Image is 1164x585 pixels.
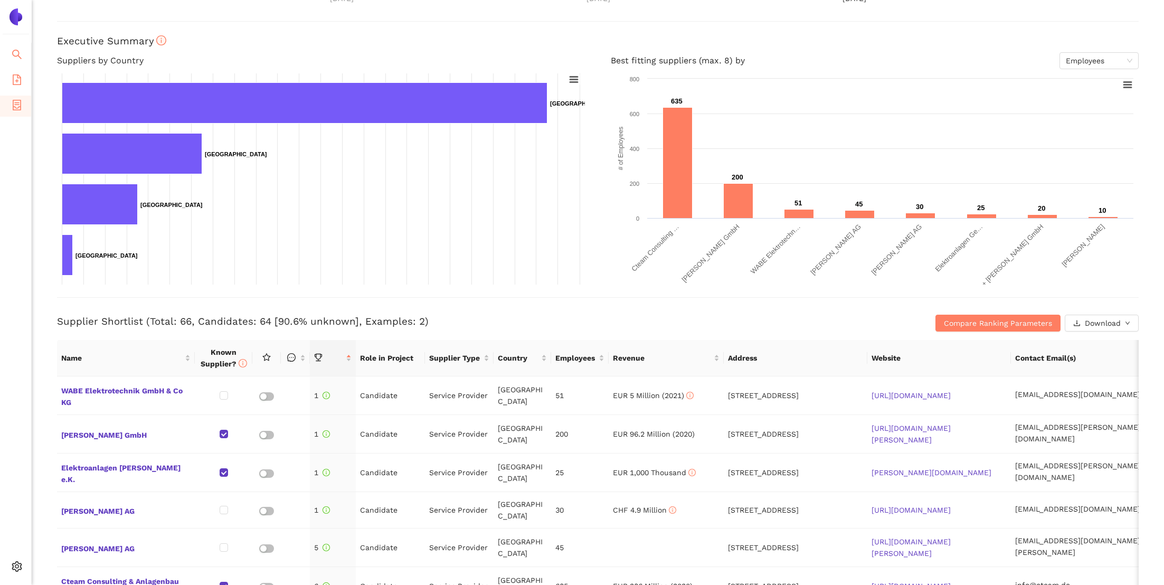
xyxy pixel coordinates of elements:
[688,469,696,476] span: info-circle
[356,454,425,492] td: Candidate
[61,352,183,364] span: Name
[356,492,425,529] td: Candidate
[12,45,22,67] span: search
[323,506,330,514] span: info-circle
[425,454,494,492] td: Service Provider
[749,223,801,276] text: WABE Elektrotechn…
[314,543,330,552] span: 5
[977,204,985,212] text: 25
[551,376,609,415] td: 51
[140,202,203,208] text: [GEOGRAPHIC_DATA]
[617,127,624,171] text: # of Employees
[429,352,482,364] span: Supplier Type
[425,529,494,567] td: Service Provider
[973,223,1045,294] text: H. + [PERSON_NAME] GmbH
[1099,206,1106,214] text: 10
[7,8,24,25] img: Logo
[724,415,867,454] td: [STREET_ADDRESS]
[425,492,494,529] td: Service Provider
[855,200,863,208] text: 45
[494,415,551,454] td: [GEOGRAPHIC_DATA]
[61,460,191,485] span: Elektroanlagen [PERSON_NAME] e.K.
[609,340,724,376] th: this column's title is Revenue,this column is sortable
[57,315,778,328] h3: Supplier Shortlist (Total: 66, Candidates: 64 [90.6% unknown], Examples: 2)
[1066,53,1132,69] span: Employees
[555,352,597,364] span: Employees
[1038,204,1045,212] text: 20
[551,454,609,492] td: 25
[201,348,247,368] span: Known Supplier?
[287,353,296,362] span: message
[550,100,612,107] text: [GEOGRAPHIC_DATA]
[262,353,271,362] span: star
[1073,319,1081,328] span: download
[425,340,494,376] th: this column's title is Supplier Type,this column is sortable
[686,392,694,399] span: info-circle
[551,340,609,376] th: this column's title is Employees,this column is sortable
[724,529,867,567] td: [STREET_ADDRESS]
[669,506,676,514] span: info-circle
[944,317,1052,329] span: Compare Ranking Parameters
[1065,315,1139,332] button: downloadDownloaddown
[323,469,330,476] span: info-circle
[425,415,494,454] td: Service Provider
[57,52,585,69] h4: Suppliers by Country
[61,383,191,408] span: WABE Elektrotechnik GmbH & Co KG
[724,454,867,492] td: [STREET_ADDRESS]
[12,71,22,92] span: file-add
[61,427,191,441] span: [PERSON_NAME] GmbH
[613,468,696,477] span: EUR 1,000 Thousand
[314,468,330,477] span: 1
[356,376,425,415] td: Candidate
[356,340,425,376] th: Role in Project
[356,415,425,454] td: Candidate
[630,223,680,273] text: Cteam Consulting …
[724,340,867,376] th: Address
[629,111,639,117] text: 600
[239,359,247,367] span: info-circle
[494,492,551,529] td: [GEOGRAPHIC_DATA]
[613,352,712,364] span: Revenue
[57,340,195,376] th: this column's title is Name,this column is sortable
[732,173,743,181] text: 200
[494,340,551,376] th: this column's title is Country,this column is sortable
[629,76,639,82] text: 800
[613,430,695,438] span: EUR 96.2 Million (2020)
[75,252,138,259] text: [GEOGRAPHIC_DATA]
[323,392,330,399] span: info-circle
[916,203,923,211] text: 30
[551,529,609,567] td: 45
[613,506,676,514] span: CHF 4.9 Million
[867,340,1011,376] th: Website
[724,492,867,529] td: [STREET_ADDRESS]
[611,52,1139,69] h4: Best fitting suppliers (max. 8) by
[551,415,609,454] td: 200
[809,223,863,277] text: [PERSON_NAME] AG
[494,529,551,567] td: [GEOGRAPHIC_DATA]
[57,34,1139,48] h3: Executive Summary
[636,215,639,222] text: 0
[494,454,551,492] td: [GEOGRAPHIC_DATA]
[314,391,330,400] span: 1
[933,223,984,273] text: Elektroanlagen Ge…
[629,181,639,187] text: 200
[794,199,802,207] text: 51
[680,223,741,284] text: [PERSON_NAME] GmbH
[671,97,683,105] text: 635
[314,353,323,362] span: trophy
[1125,320,1130,327] span: down
[61,541,191,554] span: [PERSON_NAME] AG
[12,96,22,117] span: container
[724,376,867,415] td: [STREET_ADDRESS]
[498,352,539,364] span: Country
[425,376,494,415] td: Service Provider
[323,544,330,551] span: info-circle
[314,430,330,438] span: 1
[281,340,309,376] th: this column is sortable
[205,151,267,157] text: [GEOGRAPHIC_DATA]
[156,35,166,45] span: info-circle
[356,529,425,567] td: Candidate
[869,223,923,277] text: [PERSON_NAME] AG
[1060,223,1105,268] text: [PERSON_NAME]
[935,315,1061,332] button: Compare Ranking Parameters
